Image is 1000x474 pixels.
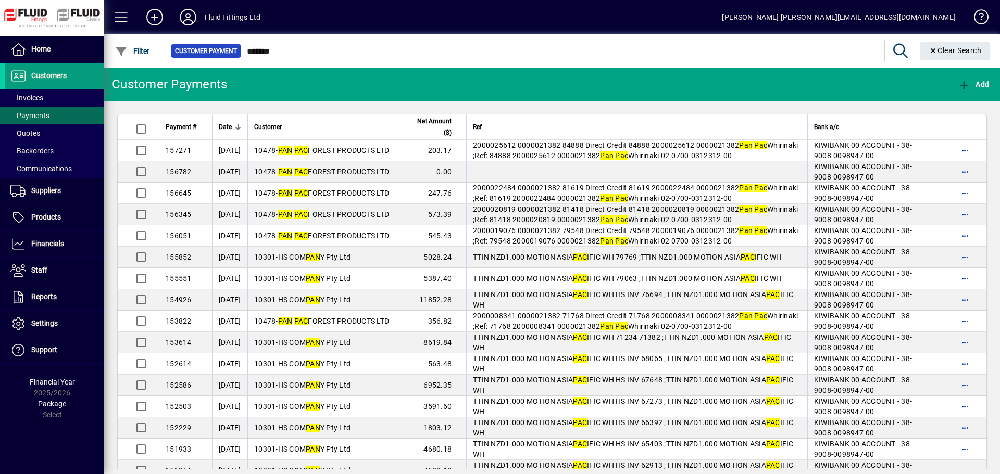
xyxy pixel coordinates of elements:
[814,333,912,352] span: KIWIBANK 00 ACCOUNT - 38-9008-0098947-00
[31,292,57,301] span: Reports
[754,184,767,192] em: Pac
[306,338,320,347] em: PAN
[166,317,192,325] span: 153822
[404,204,466,225] td: 573.39
[814,397,912,416] span: KIWIBANK 00 ACCOUNT - 38-9008-0098947-00
[254,296,276,304] span: 10301
[247,439,404,460] td: -
[957,163,973,180] button: More options
[957,270,973,287] button: More options
[166,146,192,155] span: 157271
[166,338,192,347] span: 153614
[166,296,192,304] span: 154926
[615,322,628,330] em: Pac
[278,146,293,155] em: PAN
[278,210,390,219] span: FOREST PRODUCTS LTD
[473,440,794,458] span: TTIN NZD1.000 MOTION ASIA IFIC WH HS INV 65403 ;TTIN NZD1.000 MOTION ASIA IFIC WH
[254,210,276,219] span: 10478
[212,375,247,396] td: [DATE]
[766,418,780,427] em: PAC
[814,226,912,245] span: KIWIBANK 00 ACCOUNT - 38-9008-0098947-00
[247,375,404,396] td: -
[404,289,466,311] td: 11852.28
[254,338,276,347] span: 10301
[166,274,192,283] span: 155551
[31,71,67,80] span: Customers
[247,140,404,161] td: -
[171,8,205,27] button: Profile
[31,45,51,53] span: Home
[247,247,404,268] td: -
[404,247,466,268] td: 5028.24
[278,168,293,176] em: PAN
[957,206,973,223] button: More options
[754,226,767,235] em: Pac
[247,183,404,204] td: -
[254,232,276,240] span: 10478
[573,354,587,363] em: PAC
[615,151,628,160] em: Pac
[5,311,104,337] a: Settings
[294,232,308,240] em: PAC
[766,354,780,363] em: PAC
[247,396,404,417] td: -
[254,253,276,261] span: 10301
[5,124,104,142] a: Quotes
[957,334,973,351] button: More options
[5,284,104,310] a: Reports
[138,8,171,27] button: Add
[920,42,990,60] button: Clear
[31,239,64,248] span: Financials
[278,232,390,240] span: FOREST PRODUCTS LTD
[739,312,753,320] em: Pan
[573,333,587,341] em: PAC
[404,353,466,375] td: 563.48
[814,162,912,181] span: KIWIBANK 00 ACCOUNT - 38-9008-0098947-00
[766,461,780,469] em: PAC
[5,258,104,284] a: Staff
[473,333,791,352] span: TTIN NZD1.000 MOTION ASIA IFIC WH 71234 71382 ;TTIN NZD1.000 MOTION ASIA IFIC WH
[739,184,753,192] em: Pan
[278,232,293,240] em: PAN
[254,274,276,283] span: 10301
[929,46,982,55] span: Clear Search
[219,121,232,133] span: Date
[294,317,308,325] em: PAC
[404,268,466,289] td: 5387.40
[278,445,351,453] span: HS COM Y Pty Ltd
[254,146,276,155] span: 10478
[764,333,778,341] em: PAC
[739,226,753,235] em: Pan
[306,296,320,304] em: PAN
[278,424,351,432] span: HS COM Y Pty Ltd
[404,417,466,439] td: 1803.12
[955,75,992,94] button: Add
[957,355,973,372] button: More options
[306,445,320,453] em: PAN
[254,121,282,133] span: Customer
[247,268,404,289] td: -
[5,89,104,107] a: Invoices
[254,317,276,325] span: 10478
[212,225,247,247] td: [DATE]
[294,189,308,197] em: PAC
[254,445,276,453] span: 10301
[814,121,913,133] div: Bank a/c
[404,375,466,396] td: 6952.35
[473,312,798,330] span: 2000008341 0000021382 71768 Direct Credit 71768 2000008341 0000021382 Whirinaki ;Ref: 71768 20000...
[278,189,390,197] span: FOREST PRODUCTS LTD
[958,80,989,88] span: Add
[278,146,390,155] span: FOREST PRODUCTS LTD
[212,311,247,332] td: [DATE]
[306,402,320,411] em: PAN
[473,418,794,437] span: TTIN NZD1.000 MOTION ASIA IFIC WH HS INV 66392 ;TTIN NZD1.000 MOTION ASIA IFIC WH
[600,151,614,160] em: Pan
[957,142,973,159] button: More options
[473,121,482,133] span: Ref
[957,249,973,265] button: More options
[247,225,404,247] td: -
[166,402,192,411] span: 152503
[205,9,260,25] div: Fluid Fittings Ltd
[306,253,320,261] em: PAN
[306,360,320,368] em: PAN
